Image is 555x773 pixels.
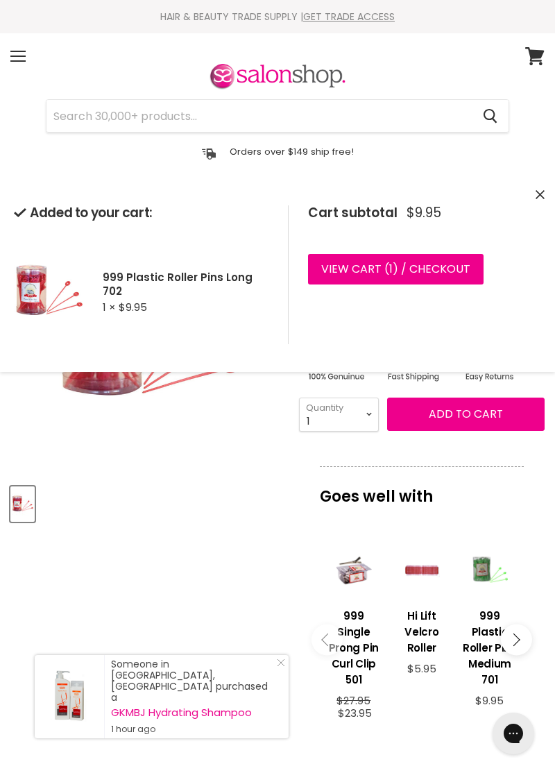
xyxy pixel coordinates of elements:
[308,203,398,222] span: Cart subtotal
[327,597,381,695] a: View product:999 Single Prong Pin Curl Clip 501
[320,466,524,512] p: Goes well with
[271,659,285,672] a: Close Notification
[395,608,449,656] h3: Hi Lift Velcro Roller
[475,693,504,708] span: $9.95
[407,661,436,676] span: $5.95
[10,486,35,522] button: 999 Plastic Roller Pins Long 702
[395,597,449,663] a: View product:Hi Lift Velcro Roller
[230,146,354,158] p: Orders over $149 ship free!
[536,188,545,203] button: Close
[463,608,517,688] h3: 999 Plastic Roller Pins Medium 701
[277,659,285,667] svg: Close Icon
[303,10,395,24] a: GET TRADE ACCESS
[111,707,275,718] a: GKMBJ Hydrating Shampoo
[46,100,472,132] input: Search
[111,724,275,735] small: 1 hour ago
[8,482,288,522] div: Product thumbnails
[103,300,116,314] span: 1 ×
[119,300,147,314] span: $9.95
[299,398,379,432] select: Quantity
[14,205,266,221] h2: Added to your cart:
[486,708,541,759] iframe: Gorgias live chat messenger
[407,205,441,221] span: $9.95
[308,254,484,284] a: View cart (1) / Checkout
[103,271,266,298] h2: 999 Plastic Roller Pins Long 702
[389,261,393,277] span: 1
[327,608,381,688] h3: 999 Single Prong Pin Curl Clip 501
[336,693,370,708] span: $27.95
[35,655,104,738] a: Visit product page
[12,488,33,520] img: 999 Plastic Roller Pins Long 702
[338,706,372,720] span: $23.95
[463,597,517,695] a: View product:999 Plastic Roller Pins Medium 701
[472,100,509,132] button: Search
[14,240,83,344] img: 999 Plastic Roller Pins Long 702
[46,99,509,133] form: Product
[387,398,545,431] button: Add to cart
[429,406,503,422] span: Add to cart
[111,659,275,735] div: Someone in [GEOGRAPHIC_DATA], [GEOGRAPHIC_DATA] purchased a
